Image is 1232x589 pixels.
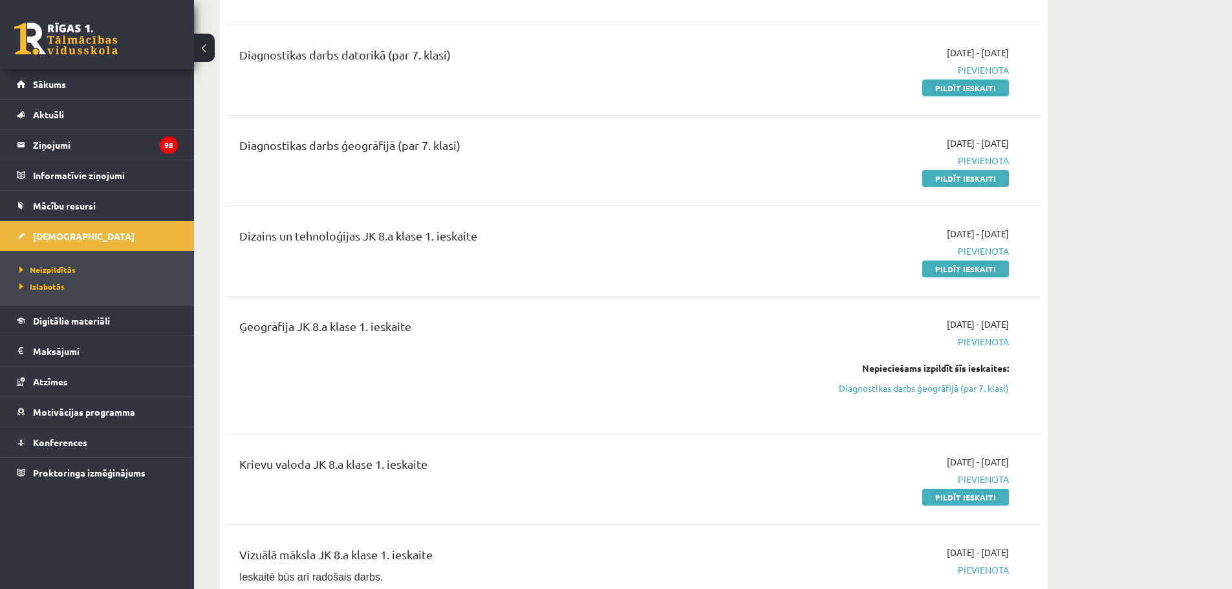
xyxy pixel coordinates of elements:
div: Dizains un tehnoloģijas JK 8.a klase 1. ieskaite [239,227,746,251]
span: Aktuāli [33,109,64,120]
a: Ziņojumi98 [17,130,178,160]
div: Nepieciešams izpildīt šīs ieskaites: [765,361,1009,375]
a: Informatīvie ziņojumi [17,160,178,190]
div: Diagnostikas darbs ģeogrāfijā (par 7. klasi) [239,136,746,160]
span: [DATE] - [DATE] [947,317,1009,331]
a: Maksājumi [17,336,178,366]
a: Pildīt ieskaiti [922,170,1009,187]
a: [DEMOGRAPHIC_DATA] [17,221,178,251]
legend: Informatīvie ziņojumi [33,160,178,190]
span: Motivācijas programma [33,406,135,418]
span: [DATE] - [DATE] [947,46,1009,59]
div: Vizuālā māksla JK 8.a klase 1. ieskaite [239,546,746,570]
a: Sākums [17,69,178,99]
span: [DATE] - [DATE] [947,136,1009,150]
span: Neizpildītās [19,264,76,275]
a: Motivācijas programma [17,397,178,427]
span: Pievienota [765,335,1009,348]
span: Atzīmes [33,376,68,387]
span: Konferences [33,436,87,448]
a: Neizpildītās [19,264,181,275]
a: Pildīt ieskaiti [922,489,1009,506]
a: Diagnostikas darbs ģeogrāfijā (par 7. klasi) [765,381,1009,395]
div: Krievu valoda JK 8.a klase 1. ieskaite [239,455,746,479]
span: Pievienota [765,244,1009,258]
a: Rīgas 1. Tālmācības vidusskola [14,23,118,55]
span: Proktoringa izmēģinājums [33,467,146,478]
a: Izlabotās [19,281,181,292]
a: Pildīt ieskaiti [922,80,1009,96]
a: Atzīmes [17,367,178,396]
div: Diagnostikas darbs datorikā (par 7. klasi) [239,46,746,70]
legend: Maksājumi [33,336,178,366]
span: [DATE] - [DATE] [947,546,1009,559]
span: Pievienota [765,473,1009,486]
div: Ģeogrāfija JK 8.a klase 1. ieskaite [239,317,746,341]
a: Pildīt ieskaiti [922,261,1009,277]
span: Pievienota [765,563,1009,577]
span: [DEMOGRAPHIC_DATA] [33,230,135,242]
i: 98 [160,136,178,154]
span: Pievienota [765,154,1009,167]
a: Aktuāli [17,100,178,129]
span: Sākums [33,78,66,90]
a: Digitālie materiāli [17,306,178,336]
a: Mācību resursi [17,191,178,220]
span: Digitālie materiāli [33,315,110,327]
a: Proktoringa izmēģinājums [17,458,178,487]
span: Mācību resursi [33,200,96,211]
span: Izlabotās [19,281,65,292]
a: Konferences [17,427,178,457]
span: [DATE] - [DATE] [947,227,1009,241]
span: Pievienota [765,63,1009,77]
legend: Ziņojumi [33,130,178,160]
span: [DATE] - [DATE] [947,455,1009,469]
span: Ieskaitē būs arī radošais darbs. [239,572,383,583]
